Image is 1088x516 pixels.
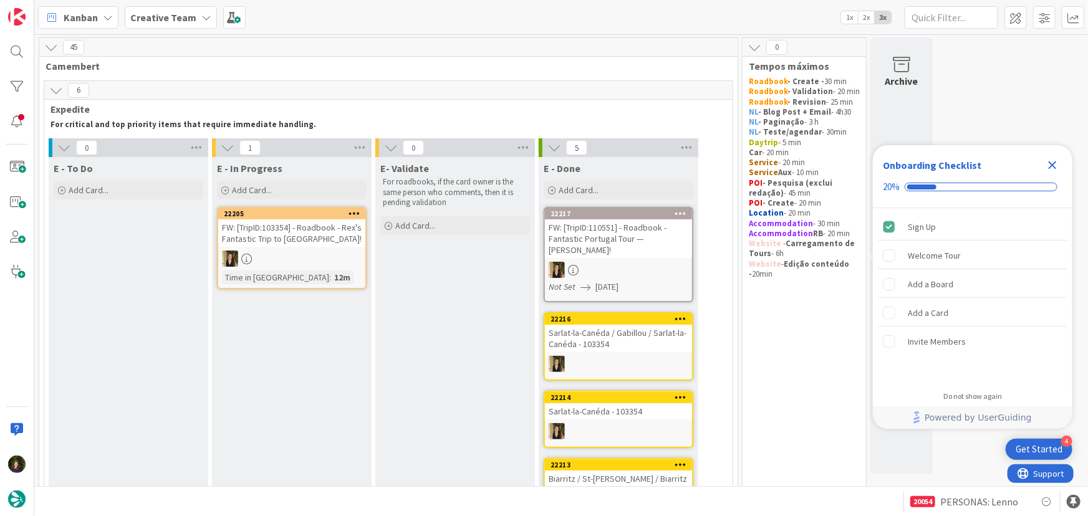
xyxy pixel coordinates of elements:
[749,86,787,97] strong: Roadbook
[749,228,813,239] strong: Accommodation
[749,259,851,279] strong: Edição conteúdo -
[545,471,692,498] div: Biarritz / St-[PERSON_NAME] / Biarritz - 103354
[749,178,860,199] p: - 45 min
[46,60,722,72] span: Camembert
[545,356,692,372] div: SP
[749,208,860,218] p: - 20 min
[8,490,26,508] img: avatar
[403,140,424,155] span: 0
[749,147,762,158] strong: Car
[749,218,813,229] strong: Accommodation
[329,270,331,284] span: :
[551,461,692,469] div: 22213
[544,207,693,302] a: 22217FW: [TripID:110551] - Roadbook - Fantastic Portugal Tour — [PERSON_NAME]!SPNot Set[DATE]
[239,140,261,155] span: 1
[883,181,900,193] div: 20%
[813,228,823,239] strong: RB
[544,312,693,381] a: 22216Sarlat-la-Canéda / Gabillou / Sarlat-la-Canéda - 103354SP
[1016,443,1062,456] div: Get Started
[551,315,692,323] div: 22216
[749,239,860,259] p: - - 6h
[51,119,316,130] strong: For critical and top priority items that require immediate handling.
[766,40,787,55] span: 0
[758,107,831,117] strong: - Blog Post + Email
[943,391,1002,401] div: Do not show again
[545,313,692,325] div: 22216
[549,356,565,372] img: SP
[878,299,1067,327] div: Add a Card is incomplete.
[749,198,860,208] p: - 20 min
[749,127,860,137] p: - 30min
[787,86,833,97] strong: - Validation
[910,496,935,507] div: 20054
[873,208,1072,383] div: Checklist items
[885,74,918,88] div: Archive
[940,494,1018,509] span: PERSONAS: Lenno
[218,208,365,219] div: 22205
[749,219,860,229] p: - 30 min
[544,162,580,174] span: E - Done
[8,456,26,473] img: MC
[749,117,860,127] p: - 3 h
[749,117,758,127] strong: NL
[549,423,565,439] img: SP
[217,162,282,174] span: E - In Progress
[908,334,966,349] div: Invite Members
[218,219,365,247] div: FW: [TripID:103354] - Roadbook - Rex's Fantastic Trip to [GEOGRAPHIC_DATA]!
[395,220,435,231] span: Add Card...
[549,262,565,278] img: SP
[749,107,860,117] p: - 4h30
[763,198,794,208] strong: - Create
[878,213,1067,241] div: Sign Up is complete.
[1006,439,1072,460] div: Open Get Started checklist, remaining modules: 4
[749,198,763,208] strong: POI
[545,208,692,219] div: 22217
[841,11,858,24] span: 1x
[222,270,329,284] div: Time in [GEOGRAPHIC_DATA]
[787,76,824,87] strong: - Create -
[758,117,804,127] strong: - Paginação
[875,11,892,24] span: 3x
[51,103,717,115] span: Expedite
[26,2,57,17] span: Support
[749,178,763,188] strong: POI
[54,162,93,174] span: E - To Do
[749,238,857,259] strong: Carregamento de Tours
[217,207,367,289] a: 22205FW: [TripID:103354] - Roadbook - Rex's Fantastic Trip to [GEOGRAPHIC_DATA]!SPTime in [GEOGRA...
[1042,155,1062,175] div: Close Checklist
[545,459,692,471] div: 22213
[63,40,84,55] span: 45
[878,270,1067,298] div: Add a Board is incomplete.
[232,184,272,196] span: Add Card...
[749,77,860,87] p: 30 min
[544,391,693,448] a: 22214Sarlat-la-Canéda - 103354SP
[908,277,953,292] div: Add a Board
[749,208,784,218] strong: Location
[858,11,875,24] span: 2x
[749,158,860,168] p: - 20 min
[879,406,1066,429] a: Powered by UserGuiding
[878,328,1067,355] div: Invite Members is incomplete.
[749,168,860,178] p: - 10 min
[331,270,354,284] div: 12m
[64,10,98,25] span: Kanban
[130,11,196,24] b: Creative Team
[545,423,692,439] div: SP
[559,184,599,196] span: Add Card...
[749,138,860,148] p: - 5 min
[545,403,692,419] div: Sarlat-la-Canéda - 103354
[749,137,778,148] strong: Daytrip
[545,262,692,278] div: SP
[749,87,860,97] p: - 20 min
[925,410,1032,425] span: Powered by UserGuiding
[908,248,961,263] div: Welcome Tour
[749,157,778,168] strong: Service
[908,219,936,234] div: Sign Up
[749,229,860,239] p: - 20 min
[566,140,587,155] span: 5
[749,60,850,72] span: Tempos máximos
[545,208,692,258] div: 22217FW: [TripID:110551] - Roadbook - Fantastic Portugal Tour — [PERSON_NAME]!
[545,459,692,498] div: 22213Biarritz / St-[PERSON_NAME] / Biarritz - 103354
[545,219,692,258] div: FW: [TripID:110551] - Roadbook - Fantastic Portugal Tour — [PERSON_NAME]!
[749,107,758,117] strong: NL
